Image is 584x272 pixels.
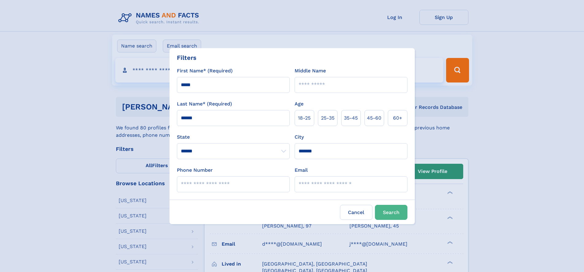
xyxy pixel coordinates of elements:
label: Cancel [340,205,372,220]
span: 60+ [393,114,402,122]
span: 25‑35 [321,114,334,122]
label: Middle Name [295,67,326,75]
span: 18‑25 [298,114,311,122]
label: Last Name* (Required) [177,100,232,108]
label: First Name* (Required) [177,67,233,75]
span: 45‑60 [367,114,381,122]
label: Age [295,100,303,108]
label: Email [295,167,308,174]
label: City [295,133,304,141]
label: Phone Number [177,167,213,174]
div: Filters [177,53,197,62]
button: Search [375,205,407,220]
label: State [177,133,290,141]
span: 35‑45 [344,114,358,122]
